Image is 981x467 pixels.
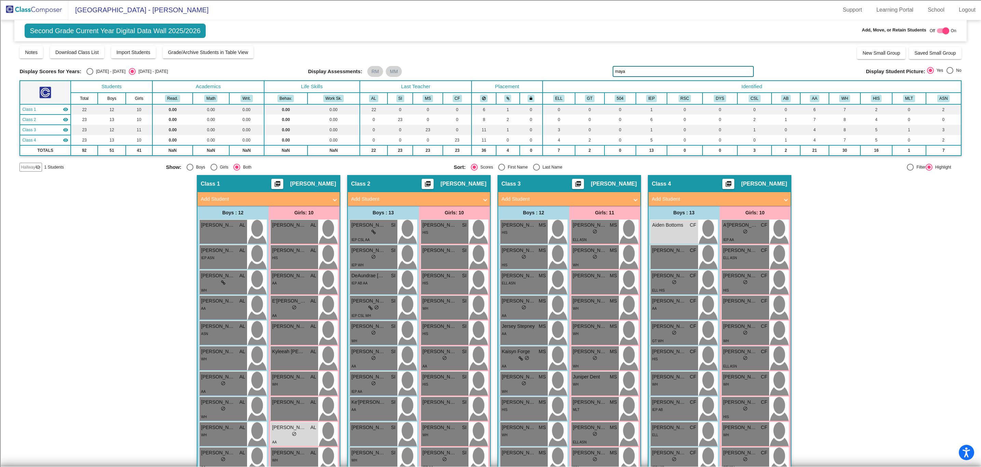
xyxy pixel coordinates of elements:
th: Keep with students [496,93,520,104]
td: 0 [387,125,413,135]
div: JOURNAL [3,213,978,219]
td: 0 [387,135,413,145]
td: 22 [71,104,98,115]
td: 0.00 [229,135,264,145]
td: 1 [496,125,520,135]
td: 0 [413,104,443,115]
td: 23 [387,115,413,125]
div: TODO: put dlg title [3,120,978,126]
td: 8 [472,115,496,125]
mat-icon: visibility [63,117,68,122]
td: 2 [737,115,772,125]
td: 0 [496,135,520,145]
td: 0 [413,135,443,145]
span: 1 Students [44,164,64,170]
td: 23 [387,145,413,156]
td: 0 [520,115,543,125]
td: 4 [800,125,829,135]
input: Search... [613,66,754,77]
td: 12 [98,125,126,135]
td: 2 [860,104,892,115]
td: 1 [892,125,926,135]
button: 504 [615,95,626,102]
td: 1 [772,135,800,145]
button: IEP [646,95,657,102]
span: Second Grade Current Year Digital Data Wall 2025/2026 [25,24,206,38]
div: Delete [3,21,978,27]
td: 0 [360,115,387,125]
td: 7 [829,104,860,115]
div: Home [3,170,978,176]
span: Download Class List [55,50,99,55]
button: MS [423,95,433,102]
th: 504 Plan [604,93,636,104]
td: 0 [703,104,737,115]
td: 23 [413,145,443,156]
button: Read. [165,95,180,102]
button: Import Students [111,46,156,58]
mat-icon: picture_as_pdf [724,181,733,190]
td: 0 [926,115,961,125]
span: Display Assessments: [308,68,363,75]
td: 23 [71,125,98,135]
span: Grade/Archive Students in Table View [168,50,248,55]
span: Class 1 [22,106,36,112]
td: 3 [543,125,575,135]
td: 0 [892,135,926,145]
td: NaN [193,145,229,156]
div: Journal [3,89,978,95]
th: Girls [126,93,152,104]
td: 16 [860,145,892,156]
td: 0.00 [193,104,229,115]
th: Asian [926,93,961,104]
td: 0 [737,135,772,145]
td: 4 [496,145,520,156]
button: Behav. [277,95,294,102]
td: 0 [413,115,443,125]
div: Newspaper [3,101,978,107]
span: Off [930,28,935,34]
button: New Small Group [857,47,905,59]
th: Students [71,81,152,93]
td: 7 [829,135,860,145]
td: 1 [636,104,667,115]
div: MOVE [3,182,978,188]
td: 0 [892,115,926,125]
button: WH [839,95,850,102]
mat-radio-group: Select an option [86,68,168,75]
td: 0 [667,145,703,156]
div: Search for Source [3,83,978,89]
div: BOOK [3,201,978,207]
td: 13 [636,145,667,156]
td: 51 [98,145,126,156]
button: DYS [714,95,726,102]
td: 23 [413,125,443,135]
td: 1 [636,125,667,135]
div: Magazine [3,95,978,101]
td: TOTALS [20,145,71,156]
th: Hispanic [860,93,892,104]
mat-icon: picture_as_pdf [273,181,282,190]
td: NaN [152,145,193,156]
td: 0.00 [308,125,360,135]
button: Notes [19,46,43,58]
th: Identified [543,81,961,93]
td: 10 [126,104,152,115]
div: Delete [3,52,978,58]
td: 23 [443,135,472,145]
th: Keep with teacher [520,93,543,104]
div: Sort New > Old [3,9,978,15]
td: 0 [703,125,737,135]
div: First Name [505,164,528,170]
td: NaN [308,145,360,156]
td: 6 [636,115,667,125]
button: Print Students Details [722,179,734,189]
td: 10 [126,135,152,145]
td: 0 [520,135,543,145]
input: Search sources [3,225,63,232]
button: Math [204,95,217,102]
td: 0 [520,104,543,115]
span: Class 1 [201,181,220,187]
div: Scores [478,164,493,170]
button: Print Students Details [422,179,434,189]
